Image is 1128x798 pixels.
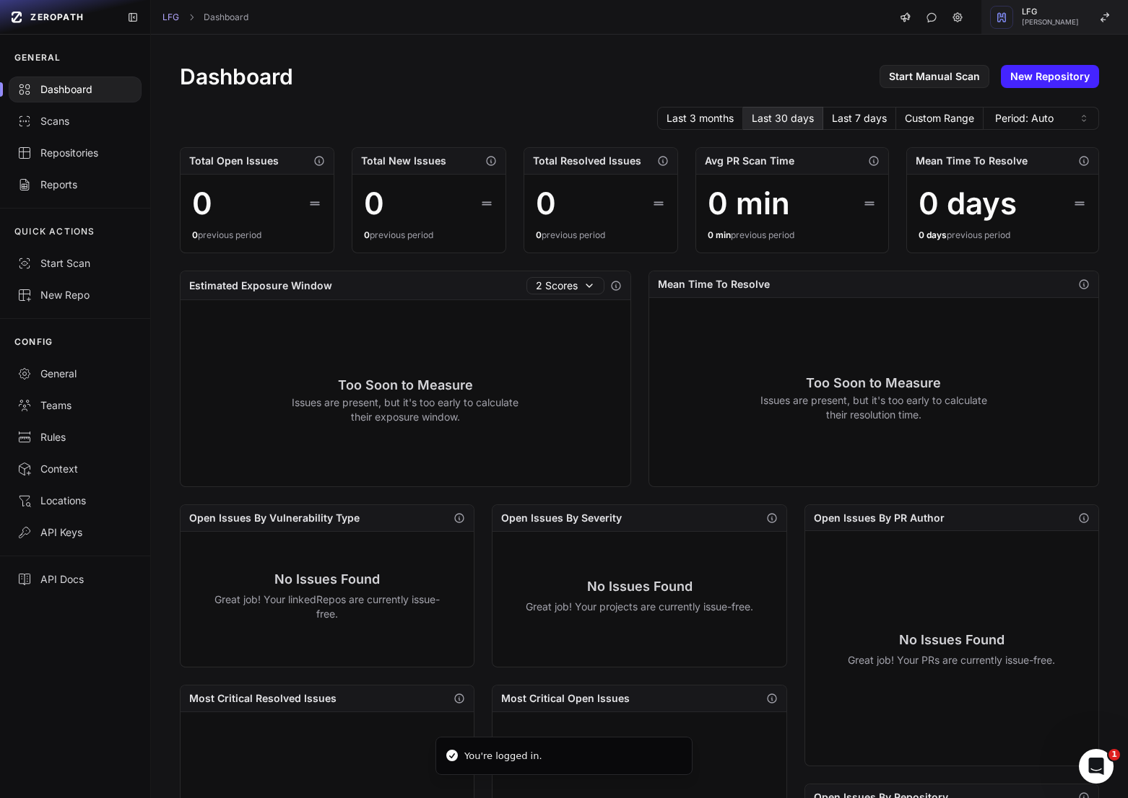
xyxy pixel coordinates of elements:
[162,12,179,23] a: LFG
[189,154,279,168] h2: Total Open Issues
[364,186,384,221] div: 0
[14,226,95,237] p: QUICK ACTIONS
[192,186,212,221] div: 0
[292,375,519,395] h3: Too Soon to Measure
[192,229,322,241] div: previous period
[17,494,133,508] div: Locations
[501,511,622,525] h2: Open Issues By Severity
[919,229,947,240] span: 0 days
[536,229,666,241] div: previous period
[30,12,84,23] span: ZEROPATH
[823,107,896,130] button: Last 7 days
[17,572,133,587] div: API Docs
[17,146,133,160] div: Repositories
[204,12,248,23] a: Dashboard
[1022,8,1079,16] span: LFG
[189,279,332,293] h2: Estimated Exposure Window
[17,462,133,476] div: Context
[361,154,446,168] h2: Total New Issues
[526,576,753,597] h3: No Issues Found
[848,653,1055,667] p: Great job! Your PRs are currently issue-free.
[17,82,133,97] div: Dashboard
[186,12,196,22] svg: chevron right,
[1022,19,1079,26] span: [PERSON_NAME]
[919,186,1017,221] div: 0 days
[526,600,753,614] p: Great job! Your projects are currently issue-free.
[17,288,133,302] div: New Repo
[17,114,133,128] div: Scans
[464,749,542,763] div: You're logged in.
[1078,113,1090,124] svg: caret sort,
[1001,65,1099,88] a: New Repository
[14,52,61,63] p: GENERAL
[760,373,987,393] h3: Too Soon to Measure
[705,154,794,168] h2: Avg PR Scan Time
[292,395,519,424] p: Issues are present, but it's too early to calculate their exposure window.
[708,186,790,221] div: 0 min
[189,511,360,525] h2: Open Issues By Vulnerability Type
[17,177,133,192] div: Reports
[708,229,731,240] span: 0 min
[364,229,370,240] span: 0
[526,277,604,294] button: 2 Scores
[916,154,1028,168] h2: Mean Time To Resolve
[760,393,987,422] p: Issues are present, but it's too early to calculate their resolution time.
[533,154,641,168] h2: Total Resolved Issues
[17,256,133,271] div: Start Scan
[848,630,1055,650] h3: No Issues Found
[501,691,630,706] h2: Most Critical Open Issues
[708,229,877,241] div: previous period
[214,569,441,589] h3: No Issues Found
[536,229,542,240] span: 0
[6,6,116,29] a: ZEROPATH
[880,65,989,88] a: Start Manual Scan
[162,12,248,23] nav: breadcrumb
[657,107,743,130] button: Last 3 months
[1109,749,1120,760] span: 1
[1079,749,1114,784] iframe: Intercom live chat
[919,229,1088,241] div: previous period
[214,592,441,621] p: Great job! Your linkedRepos are currently issue-free.
[364,229,494,241] div: previous period
[192,229,198,240] span: 0
[896,107,984,130] button: Custom Range
[189,691,337,706] h2: Most Critical Resolved Issues
[17,398,133,413] div: Teams
[14,336,53,348] p: CONFIG
[814,511,945,525] h2: Open Issues By PR Author
[17,367,133,381] div: General
[180,63,293,89] h1: Dashboard
[995,111,1054,126] span: Period: Auto
[17,430,133,444] div: Rules
[743,107,823,130] button: Last 30 days
[658,277,770,291] h2: Mean Time To Resolve
[536,186,556,221] div: 0
[17,525,133,540] div: API Keys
